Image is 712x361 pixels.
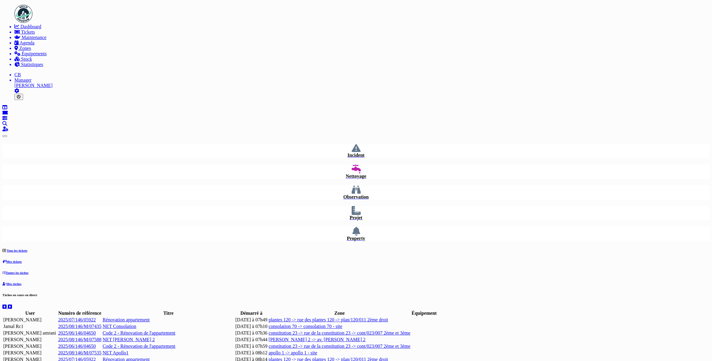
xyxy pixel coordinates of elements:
[268,310,411,316] th: Zone
[2,260,22,263] a: Mes tickets
[102,310,235,316] th: Titre
[14,72,710,77] li: CB
[58,330,96,335] a: 2025/06/146/04650
[3,323,57,329] td: Jamal Rc1
[58,324,101,329] a: 2025/08/146/M/07435
[2,165,710,179] a: Nettoyage
[3,343,57,349] td: [PERSON_NAME]
[14,5,32,23] img: Badge_color-CXgf-gQk.svg
[14,24,710,29] a: Dashboard
[235,350,268,356] td: [DATE] à 08h12
[235,337,268,343] td: [DATE] à 07h44
[2,185,710,200] a: Observation
[21,62,43,67] span: Statistiques
[268,344,410,349] a: constitution 23 -> rue de la constitution 23 -> cont/023/007 2ème et 3ème
[14,72,710,88] a: CB Manager[PERSON_NAME]
[103,317,150,322] a: Rénovation appartement
[21,29,35,35] span: Tickets
[25,311,35,316] span: translation missing: fr.shared.user
[7,249,28,252] a: Tous les tickets
[14,29,710,35] a: Tickets
[103,344,175,349] a: Code 2 - Rénovation de l'appartement
[14,77,710,88] li: [PERSON_NAME]
[268,324,342,329] a: consolation 70 -> consolation 70 - site
[14,40,710,46] a: Agenda
[3,350,57,356] td: [PERSON_NAME]
[2,144,710,158] a: Incident
[235,310,268,316] th: Démarré à
[268,337,365,342] a: [PERSON_NAME] 2 -> av. [PERSON_NAME] 2
[268,330,410,335] a: constitution 23 -> rue de la constitution 23 -> cont/023/007 2ème et 3ème
[22,51,47,56] span: Équipements
[103,324,136,329] a: NET Consolation
[58,344,96,349] a: 2025/06/146/04650
[14,77,710,83] div: Manager
[14,35,710,40] a: Maintenance
[3,337,57,343] td: [PERSON_NAME]
[20,24,41,29] span: Dashboard
[411,310,437,316] th: Équipement
[20,40,35,45] span: Agenda
[103,350,129,355] a: NET Apollo1
[235,323,268,329] td: [DATE] à 07h10
[58,310,102,316] th: Numéro de référence
[268,350,317,355] a: apollo 1 -> apollo 1 - site
[19,46,31,51] span: Zones
[268,317,388,322] a: plantes 120 -> rue des plantes 120 -> plan/120/011 2ème droit
[2,227,710,241] a: Property
[3,317,57,323] td: [PERSON_NAME]
[58,337,101,342] a: 2025/08/146/M/07588
[22,35,47,40] span: Maintenance
[2,206,710,220] a: Projet
[2,293,495,297] h6: Tâches en cours en direct
[14,46,710,51] a: Zones
[2,271,29,275] a: Toutes les tâches
[2,282,21,286] a: Mes tâches
[3,330,57,336] td: [PERSON_NAME] amrani
[21,56,32,62] span: Stock
[58,350,101,355] a: 2025/08/146/M/07535
[58,317,96,322] a: 2025/07/146/05922
[103,337,155,342] a: NET [PERSON_NAME] 2
[235,330,268,336] td: [DATE] à 07h36
[14,51,710,56] a: Équipements
[103,330,175,335] a: Code 2 - Rénovation de l'appartement
[235,317,268,323] td: [DATE] à 07h49
[14,62,710,67] a: Statistiques
[235,343,268,349] td: [DATE] à 07h59
[2,135,7,137] button: Close
[14,56,710,62] a: Stock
